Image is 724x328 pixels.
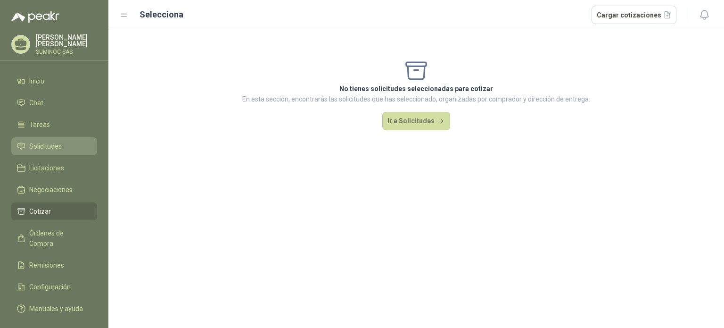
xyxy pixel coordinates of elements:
a: Negociaciones [11,181,97,199]
span: Tareas [29,119,50,130]
span: Solicitudes [29,141,62,151]
p: [PERSON_NAME] [PERSON_NAME] [36,34,97,47]
a: Remisiones [11,256,97,274]
p: No tienes solicitudes seleccionadas para cotizar [242,84,590,94]
h2: Selecciona [140,8,183,21]
span: Cotizar [29,206,51,217]
span: Manuales y ayuda [29,303,83,314]
p: En esta sección, encontrarás las solicitudes que has seleccionado, organizadas por comprador y di... [242,94,590,104]
a: Configuración [11,278,97,296]
span: Negociaciones [29,185,73,195]
a: Manuales y ayuda [11,300,97,318]
a: Inicio [11,72,97,90]
button: Cargar cotizaciones [592,6,677,25]
img: Logo peakr [11,11,59,23]
a: Cotizar [11,202,97,220]
span: Órdenes de Compra [29,228,88,249]
a: Chat [11,94,97,112]
span: Remisiones [29,260,64,270]
a: Tareas [11,116,97,134]
a: Licitaciones [11,159,97,177]
button: Ir a Solicitudes [382,112,450,131]
a: Solicitudes [11,137,97,155]
a: Órdenes de Compra [11,224,97,252]
span: Inicio [29,76,44,86]
span: Configuración [29,282,71,292]
p: SUMINOC SAS [36,49,97,55]
span: Chat [29,98,43,108]
span: Licitaciones [29,163,64,173]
